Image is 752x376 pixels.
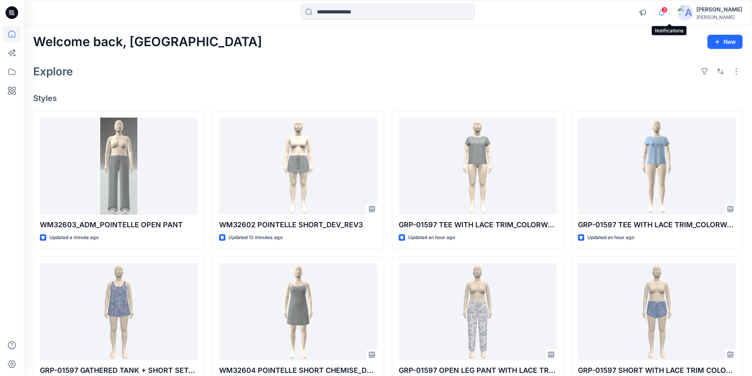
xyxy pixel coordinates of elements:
[219,263,377,361] a: WM32604 POINTELLE SHORT CHEMISE_DEV_REV2
[399,219,557,230] p: GRP-01597 TEE WITH LACE TRIM_COLORWAY_REV3
[219,118,377,215] a: WM32602 POINTELLE SHORT_DEV_REV3
[578,118,736,215] a: GRP-01597 TEE WITH LACE TRIM_COLORWAY
[40,219,198,230] p: WM32603_ADM_POINTELLE OPEN PANT
[33,65,73,78] h2: Explore
[408,234,455,242] p: Updated an hour ago
[578,365,736,376] p: GRP-01597 SHORT WITH LACE TRIM COLORWAY REV4
[40,263,198,361] a: GRP-01597 GATHERED TANK + SHORT SET_ COLORWAY REV3
[40,118,198,215] a: WM32603_ADM_POINTELLE OPEN PANT
[33,35,262,49] h2: Welcome back, [GEOGRAPHIC_DATA]
[696,14,742,20] div: [PERSON_NAME]
[219,219,377,230] p: WM32602 POINTELLE SHORT_DEV_REV3
[399,263,557,361] a: GRP-01597 OPEN LEG PANT WITH LACE TRIM COLORWAY REV3
[677,5,693,21] img: avatar
[707,35,743,49] button: New
[696,5,742,14] div: [PERSON_NAME]
[661,7,668,13] span: 3
[578,219,736,230] p: GRP-01597 TEE WITH LACE TRIM_COLORWAY
[49,234,99,242] p: Updated a minute ago
[229,234,283,242] p: Updated 12 minutes ago
[219,365,377,376] p: WM32604 POINTELLE SHORT CHEMISE_DEV_REV2
[399,365,557,376] p: GRP-01597 OPEN LEG PANT WITH LACE TRIM COLORWAY REV3
[399,118,557,215] a: GRP-01597 TEE WITH LACE TRIM_COLORWAY_REV3
[578,263,736,361] a: GRP-01597 SHORT WITH LACE TRIM COLORWAY REV4
[40,365,198,376] p: GRP-01597 GATHERED TANK + SHORT SET_ COLORWAY REV3
[587,234,634,242] p: Updated an hour ago
[33,94,743,103] h4: Styles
